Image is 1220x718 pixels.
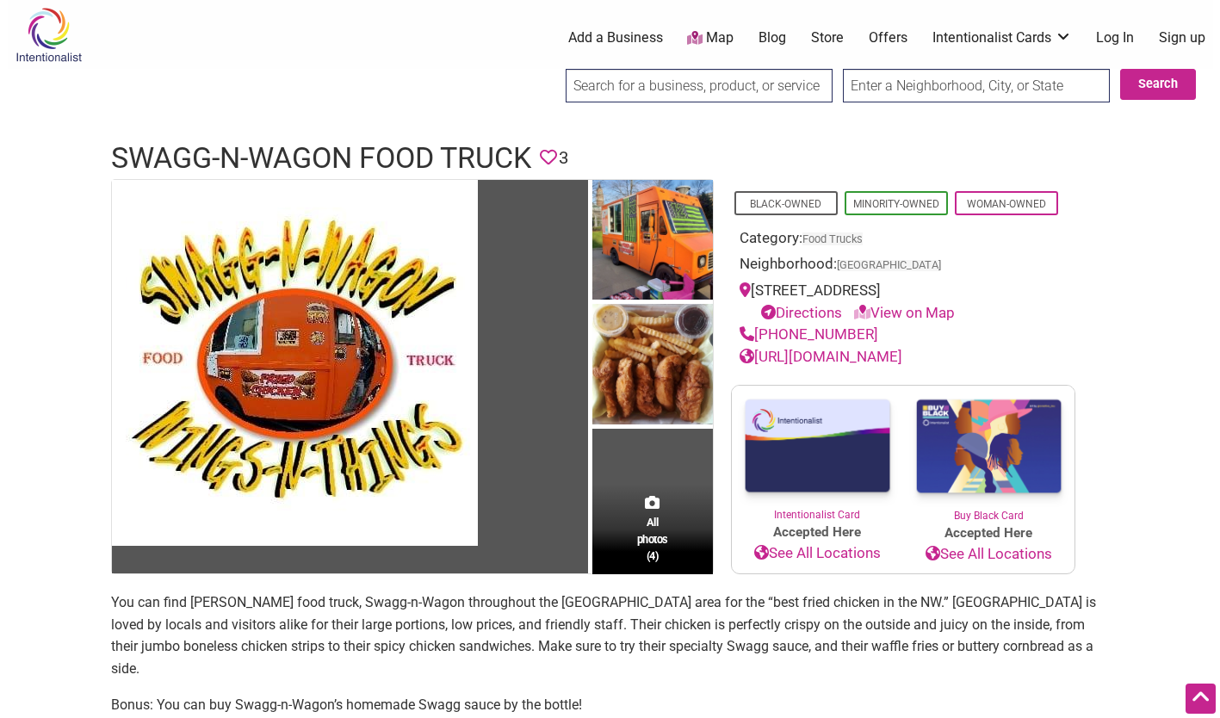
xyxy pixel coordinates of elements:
[112,180,478,546] img: Swagg-n-Wagon
[111,591,1110,679] p: You can find [PERSON_NAME] food truck, Swagg-n-Wagon throughout the [GEOGRAPHIC_DATA] area for th...
[568,28,663,47] a: Add a Business
[559,145,568,171] span: 3
[111,694,1110,716] p: Bonus: You can buy Swagg-n-Wagon’s homemade Swagg sauce by the bottle!
[932,28,1072,47] a: Intentionalist Cards
[566,69,833,102] input: Search for a business, product, or service
[1096,28,1134,47] a: Log In
[111,138,531,179] h1: Swagg-n-Wagon Food Truck
[740,348,902,365] a: [URL][DOMAIN_NAME]
[1120,69,1196,100] button: Search
[750,198,821,210] a: Black-Owned
[869,28,907,47] a: Offers
[732,386,903,507] img: Intentionalist Card
[967,198,1046,210] a: Woman-Owned
[740,227,1067,254] div: Category:
[843,69,1110,102] input: Enter a Neighborhood, City, or State
[903,386,1074,508] img: Buy Black Card
[732,523,903,542] span: Accepted Here
[637,514,668,563] span: All photos (4)
[903,543,1074,566] a: See All Locations
[802,232,863,245] a: Food Trucks
[1186,684,1216,714] div: Scroll Back to Top
[761,304,842,321] a: Directions
[837,260,941,271] span: [GEOGRAPHIC_DATA]
[811,28,844,47] a: Store
[740,325,878,343] a: [PHONE_NUMBER]
[687,28,734,48] a: Map
[8,7,90,63] img: Intentionalist
[732,542,903,565] a: See All Locations
[854,304,955,321] a: View on Map
[853,198,939,210] a: Minority-Owned
[759,28,786,47] a: Blog
[732,386,903,523] a: Intentionalist Card
[740,253,1067,280] div: Neighborhood:
[740,280,1067,324] div: [STREET_ADDRESS]
[903,523,1074,543] span: Accepted Here
[1159,28,1205,47] a: Sign up
[903,386,1074,523] a: Buy Black Card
